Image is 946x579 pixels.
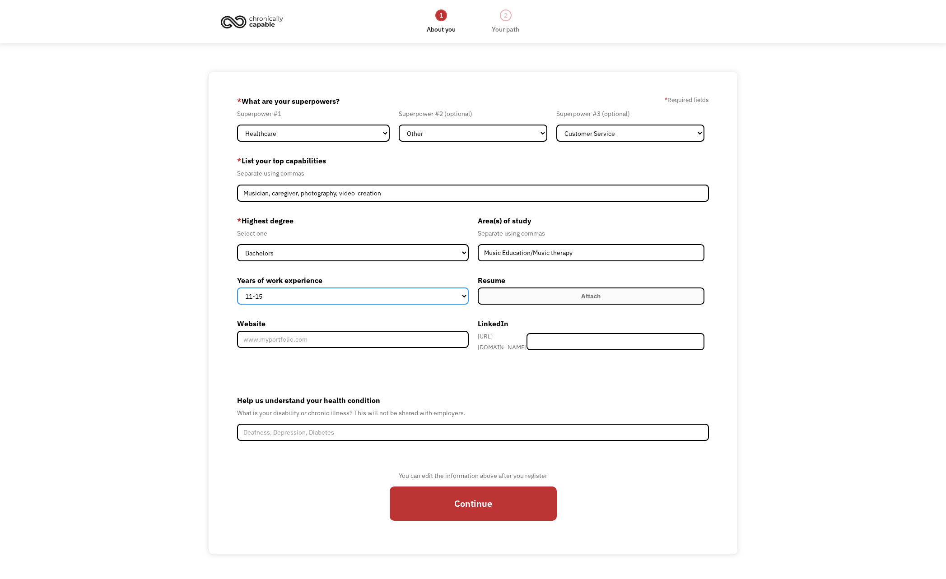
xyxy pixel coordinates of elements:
label: Years of work experience [237,273,468,287]
input: Deafness, Depression, Diabetes [237,424,708,441]
div: You can edit the information above after you register [390,470,557,481]
label: Help us understand your health condition [237,393,708,408]
label: Website [237,316,468,331]
div: 2 [500,9,512,21]
form: Member-Create-Step1 [237,94,708,533]
label: What are your superpowers? [237,94,340,108]
div: About you [427,24,456,35]
a: 2Your path [492,9,519,35]
input: Anthropology, Education [478,244,704,261]
label: List your top capabilities [237,153,708,168]
label: Attach [478,287,704,305]
div: [URL][DOMAIN_NAME] [478,331,527,352]
label: Highest degree [237,213,468,228]
div: Separate using commas [237,168,708,179]
input: Videography, photography, accounting [237,185,708,202]
div: Superpower #2 (optional) [399,108,547,119]
label: Area(s) of study [478,213,704,228]
div: Separate using commas [478,228,704,239]
div: What is your disability or chronic illness? This will not be shared with employers. [237,408,708,418]
input: www.myportfolio.com [237,331,468,348]
a: 1About you [427,9,456,35]
div: Attach [581,291,601,301]
label: LinkedIn [478,316,704,331]
label: Resume [478,273,704,287]
img: Chronically Capable logo [218,12,286,32]
div: Superpower #3 (optional) [556,108,704,119]
div: 1 [435,9,447,21]
input: Continue [390,486,557,520]
div: Your path [492,24,519,35]
div: Select one [237,228,468,239]
label: Required fields [665,94,709,105]
div: Superpower #1 [237,108,390,119]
